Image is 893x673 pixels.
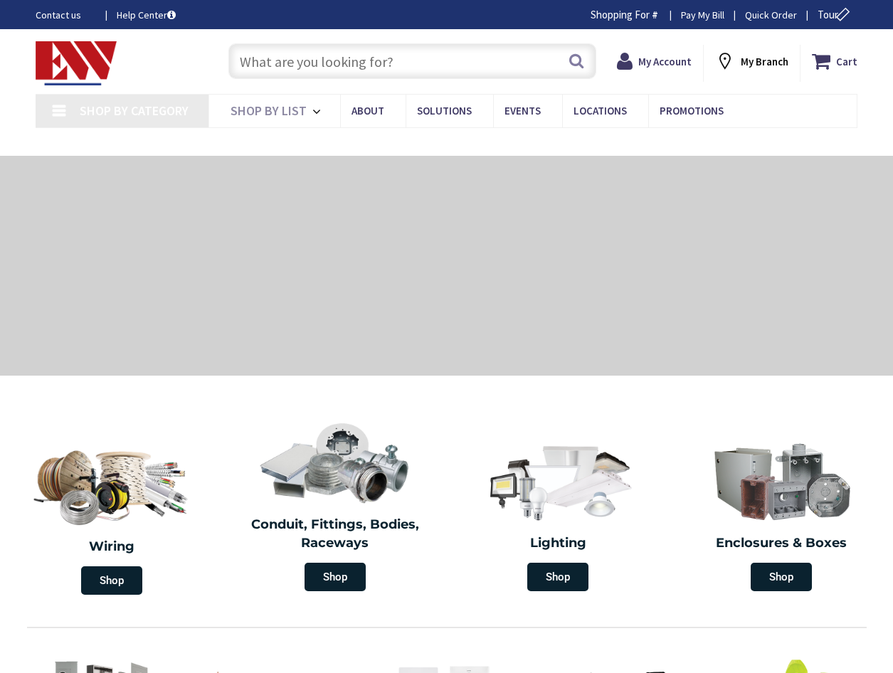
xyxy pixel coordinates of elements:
[660,104,724,117] span: Promotions
[836,48,857,74] strong: Cart
[741,55,788,68] strong: My Branch
[458,534,660,553] h2: Lighting
[751,563,812,591] span: Shop
[818,8,854,21] span: Tour
[681,8,724,22] a: Pay My Bill
[81,566,142,595] span: Shop
[574,104,627,117] span: Locations
[227,415,443,599] a: Conduit, Fittings, Bodies, Raceways Shop
[228,43,596,79] input: What are you looking for?
[36,41,117,85] img: Electrical Wholesalers, Inc.
[591,8,650,21] span: Shopping For
[352,104,384,117] span: About
[715,48,788,74] div: My Branch
[652,8,658,21] strong: #
[7,538,216,556] h2: Wiring
[680,534,882,553] h2: Enclosures & Boxes
[80,102,189,119] span: Shop By Category
[117,8,176,22] a: Help Center
[527,563,588,591] span: Shop
[305,563,366,591] span: Shop
[417,104,472,117] span: Solutions
[450,433,667,598] a: Lighting Shop
[231,102,307,119] span: Shop By List
[234,516,436,552] h2: Conduit, Fittings, Bodies, Raceways
[504,104,541,117] span: Events
[812,48,857,74] a: Cart
[745,8,797,22] a: Quick Order
[638,55,692,68] strong: My Account
[673,433,889,598] a: Enclosures & Boxes Shop
[617,48,692,74] a: My Account
[36,8,94,22] a: Contact us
